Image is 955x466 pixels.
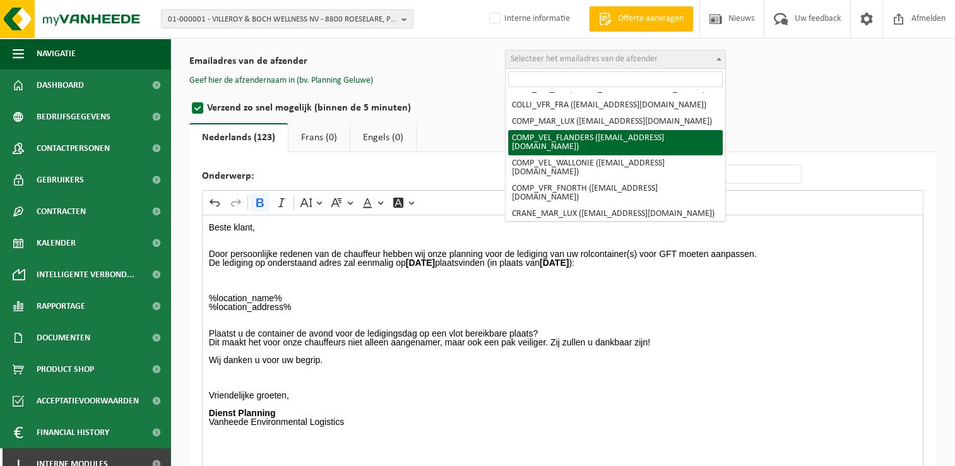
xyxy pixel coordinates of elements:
span: Documenten [37,322,90,354]
strong: [DATE] [540,258,569,268]
span: Contactpersonen [37,133,110,164]
span: Kalender [37,227,76,259]
label: Emailadres van de afzender [189,56,505,69]
li: COMP_VEL_WALLONIE ([EMAIL_ADDRESS][DOMAIN_NAME]) [508,155,723,181]
button: Geef hier de afzendernaam in (bv. Planning Geluwe) [189,75,373,87]
p: %location_name% %location_address% [209,294,917,311]
p: Vanheede Environmental Logistics [209,409,917,426]
span: Selecteer het emailadres van de afzender [511,54,658,64]
label: Verzend zo snel mogelijk (binnen de 5 minuten) [189,99,505,117]
li: CRANE_MAR_LUX ([EMAIL_ADDRESS][DOMAIN_NAME]) [508,206,723,222]
span: Dashboard [37,69,84,101]
span: 01-000001 - VILLEROY & BOCH WELLNESS NV - 8800 ROESELARE, POPULIERSTRAAT 1 [168,10,396,29]
p: Vriendelijke groeten, [209,391,917,400]
span: Offerte aanvragen [615,13,687,25]
li: COMP_VEL_FLANDERS ([EMAIL_ADDRESS][DOMAIN_NAME]) [508,130,723,155]
strong: [DATE] [406,258,435,268]
span: Gebruikers [37,164,84,196]
span: Intelligente verbond... [37,259,134,290]
p: Wij danken u voor uw begrip. [209,355,917,364]
div: Editor toolbar [203,191,923,215]
li: COMP_VFR_FNORTH ([EMAIL_ADDRESS][DOMAIN_NAME]) [508,181,723,206]
a: Nederlands (123) [189,123,288,152]
p: Door persoonlijke redenen van de chauffeur hebben wij onze planning voor de lediging van uw rolco... [209,249,917,258]
span: Rapportage [37,290,85,322]
li: COMP_MAR_LUX ([EMAIL_ADDRESS][DOMAIN_NAME]) [508,114,723,130]
a: Engels (0) [350,123,416,152]
p: Beste klant, [209,223,917,232]
strong: Dienst Planning [209,408,276,418]
span: Financial History [37,417,109,448]
li: COLLI_VFR_FRA ([EMAIL_ADDRESS][DOMAIN_NAME]) [508,97,723,114]
label: Onderwerp: [202,171,518,184]
button: 01-000001 - VILLEROY & BOCH WELLNESS NV - 8800 ROESELARE, POPULIERSTRAAT 1 [161,9,413,28]
span: Bedrijfsgegevens [37,101,110,133]
span: Contracten [37,196,86,227]
p: Plaatst u de container de avond voor de ledigingsdag op een vlot bereikbare plaats? Dit maakt het... [209,329,917,347]
p: De lediging op onderstaand adres zal eenmalig op plaatsvinden (in plaats van ): [209,258,917,267]
label: Interne informatie [487,9,570,28]
span: Acceptatievoorwaarden [37,385,139,417]
span: Navigatie [37,38,76,69]
a: Offerte aanvragen [589,6,693,32]
span: Product Shop [37,354,94,385]
a: Frans (0) [288,123,350,152]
